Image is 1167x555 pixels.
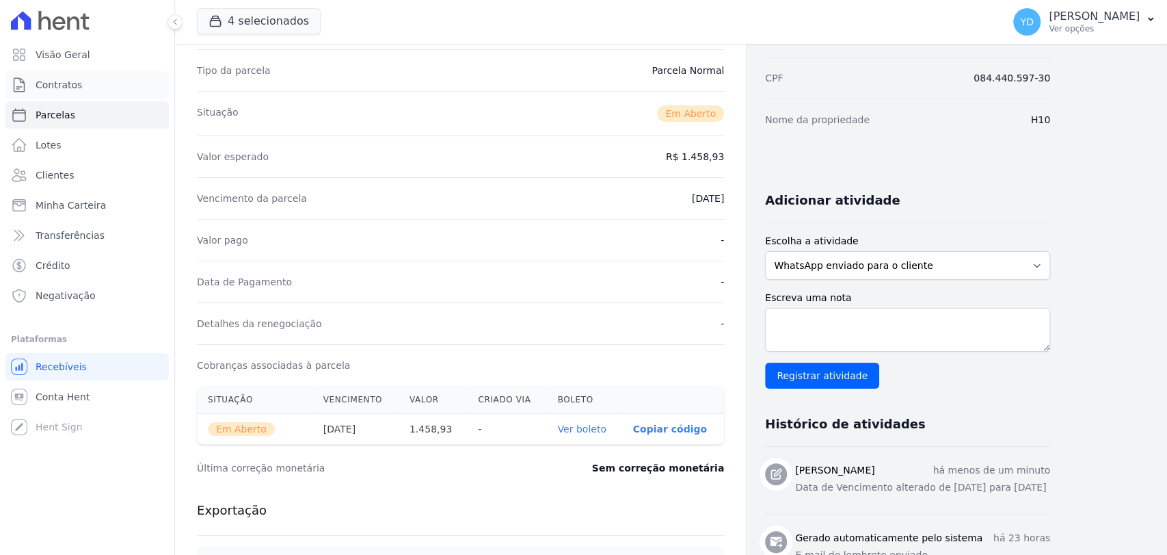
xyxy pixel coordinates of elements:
[5,192,169,219] a: Minha Carteira
[5,383,169,411] a: Conta Hent
[933,463,1050,478] p: há menos de um minuto
[197,105,239,122] dt: Situação
[721,275,724,289] dd: -
[765,416,925,433] h3: Histórico de atividades
[633,424,707,435] button: Copiar código
[5,252,169,279] a: Crédito
[467,414,546,445] th: -
[197,233,248,247] dt: Valor pago
[36,229,105,242] span: Transferências
[197,150,269,164] dt: Valor esperado
[721,317,724,331] dd: -
[197,502,724,519] h3: Exportação
[557,424,606,435] a: Ver boleto
[993,531,1050,545] p: há 23 horas
[666,150,724,164] dd: R$ 1.458,93
[795,480,1050,495] p: Data de Vencimento alterado de [DATE] para [DATE]
[1020,17,1033,27] span: YD
[36,138,62,152] span: Lotes
[5,41,169,68] a: Visão Geral
[399,414,468,445] th: 1.458,93
[197,386,312,414] th: Situação
[1031,113,1050,127] dd: H10
[765,192,900,209] h3: Adicionar atividade
[5,222,169,249] a: Transferências
[36,259,70,272] span: Crédito
[36,360,87,374] span: Recebíveis
[36,168,74,182] span: Clientes
[36,78,82,92] span: Contratos
[36,390,90,404] span: Conta Hent
[197,461,509,475] dt: Última correção monetária
[312,386,399,414] th: Vencimento
[1049,23,1140,34] p: Ver opções
[467,386,546,414] th: Criado via
[974,71,1050,85] dd: 084.440.597-30
[652,64,724,77] dd: Parcela Normal
[765,363,879,389] input: Registrar atividade
[546,386,621,414] th: Boleto
[765,234,1050,248] label: Escolha a atividade
[36,48,90,62] span: Visão Geral
[36,108,75,122] span: Parcelas
[36,198,106,212] span: Minha Carteira
[1002,3,1167,41] button: YD [PERSON_NAME] Ver opções
[208,422,275,436] span: Em Aberto
[312,414,399,445] th: [DATE]
[197,275,292,289] dt: Data de Pagamento
[5,131,169,159] a: Lotes
[5,282,169,309] a: Negativação
[721,233,724,247] dd: -
[795,463,874,478] h3: [PERSON_NAME]
[765,113,870,127] dt: Nome da propriedade
[1049,10,1140,23] p: [PERSON_NAME]
[592,461,724,475] dd: Sem correção monetária
[197,359,350,372] dt: Cobranças associadas à parcela
[399,386,468,414] th: Valor
[657,105,724,122] span: Em Aberto
[197,64,271,77] dt: Tipo da parcela
[11,331,163,348] div: Plataformas
[5,101,169,129] a: Parcelas
[5,353,169,380] a: Recebíveis
[795,531,982,545] h3: Gerado automaticamente pelo sistema
[197,192,307,205] dt: Vencimento da parcela
[692,192,724,205] dd: [DATE]
[5,162,169,189] a: Clientes
[765,291,1050,305] label: Escreva uma nota
[197,317,322,331] dt: Detalhes da renegociação
[197,8,321,34] button: 4 selecionados
[36,289,96,302] span: Negativação
[5,71,169,99] a: Contratos
[765,71,783,85] dt: CPF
